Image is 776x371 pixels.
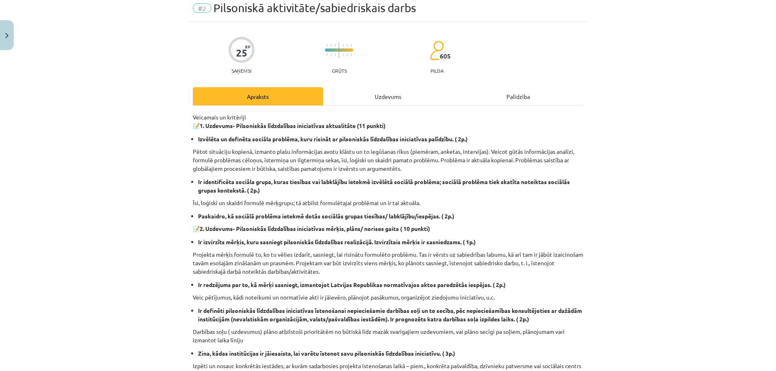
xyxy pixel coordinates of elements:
img: icon-short-line-57e1e144782c952c97e751825c79c345078a6d821885a25fce030b3d8c18986b.svg [331,54,331,56]
span: XP [245,44,250,49]
strong: Izvēlēta un definēta sociāla problēma, kuru risināt ar pilsoniskās līdzdalības iniciatīvas palīdz... [198,135,468,143]
p: Veicamais un kritēriji [193,113,583,130]
img: icon-short-line-57e1e144782c952c97e751825c79c345078a6d821885a25fce030b3d8c18986b.svg [327,54,327,56]
p: Saņemsi [228,68,255,73]
img: icon-short-line-57e1e144782c952c97e751825c79c345078a6d821885a25fce030b3d8c18986b.svg [351,54,352,56]
img: icon-short-line-57e1e144782c952c97e751825c79c345078a6d821885a25fce030b3d8c18986b.svg [327,44,327,46]
img: icon-short-line-57e1e144782c952c97e751825c79c345078a6d821885a25fce030b3d8c18986b.svg [351,44,352,46]
strong: 📝2. Uzdevums- Pilsoniskās līdzdalības iniciatīvas mērķis, plāns/ norises gaita ( 10 punkti) [193,225,430,232]
div: Palīdzība [453,87,583,105]
span: 605 [440,52,451,60]
p: pilda [430,68,443,73]
strong: Paskaidro, kā sociālā problēma ietekmē dotās sociālās grupas tiesības/ labklājību/iespējas. ( 2p.) [198,212,454,220]
strong: Ir redzējums par to, kā mērķi sasniegt, izmantojot Latvijas Republikas normatīvajos aktos paredzē... [198,281,506,288]
p: Darbības soļu ( uzdevumus) plāno atbilstoši prioritātēm no būtiskā līdz mazāk svarīgajiem uzdevum... [193,327,583,344]
div: Apraksts [193,87,323,105]
img: icon-close-lesson-0947bae3869378f0d4975bcd49f059093ad1ed9edebbc8119c70593378902aed.svg [5,33,8,38]
strong: Ir izvirzīts mērķis, kuru sasniegt pilsoniskās līdzdalības realizācijā. Izvirzītais mērķis ir sas... [198,238,476,245]
div: 25 [236,47,247,59]
img: icon-short-line-57e1e144782c952c97e751825c79c345078a6d821885a25fce030b3d8c18986b.svg [331,44,331,46]
p: Grūts [332,68,347,73]
p: Īsi, loģiski un skaidri formulē mērķgrupu; tā atbilst formulētajai problēmai un ir tai aktuāla. [193,199,583,207]
span: #2 [193,3,211,13]
span: Pilsoniskā aktivitāte/sabiedriskais darbs [213,1,416,15]
img: students-c634bb4e5e11cddfef0936a35e636f08e4e9abd3cc4e673bd6f9a4125e45ecb1.svg [430,40,444,61]
p: Veic pētījumus, kādi noteikumi un normatīvie akti ir jāievēro, plānojot pasākumus, organizējot zi... [193,293,583,302]
strong: Ir definēti pilsoniskās līdzdalības iniciatīvas īstenošanai nepieciešamie darbības soļi un to sec... [198,307,582,323]
div: Uzdevums [323,87,453,105]
strong: Ir identificēta sociāla grupa, kuras tiesības vai labklājību ietekmē izvēlētā sociālā problēma; s... [198,178,570,194]
p: Pētot situāciju kopienā, izmanto plašu informācijas avotu klāstu un to iegūšanas rīkus (piemēram,... [193,147,583,173]
p: Projekta mērķis formulē to, ko tu vēlies izdarīt, sasniegt, lai risinātu formulēto problēmu. Tas ... [193,250,583,276]
strong: Zina, kādas institūcijas ir jāiesaista, lai varētu īstenot savu pilsoniskās līdzdalības iniciatīv... [198,350,455,357]
strong: 📝1. Uzdevums- Pilsoniskās līdzdalības iniciatīvas aktualitāte (11 punkti) [193,122,386,129]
